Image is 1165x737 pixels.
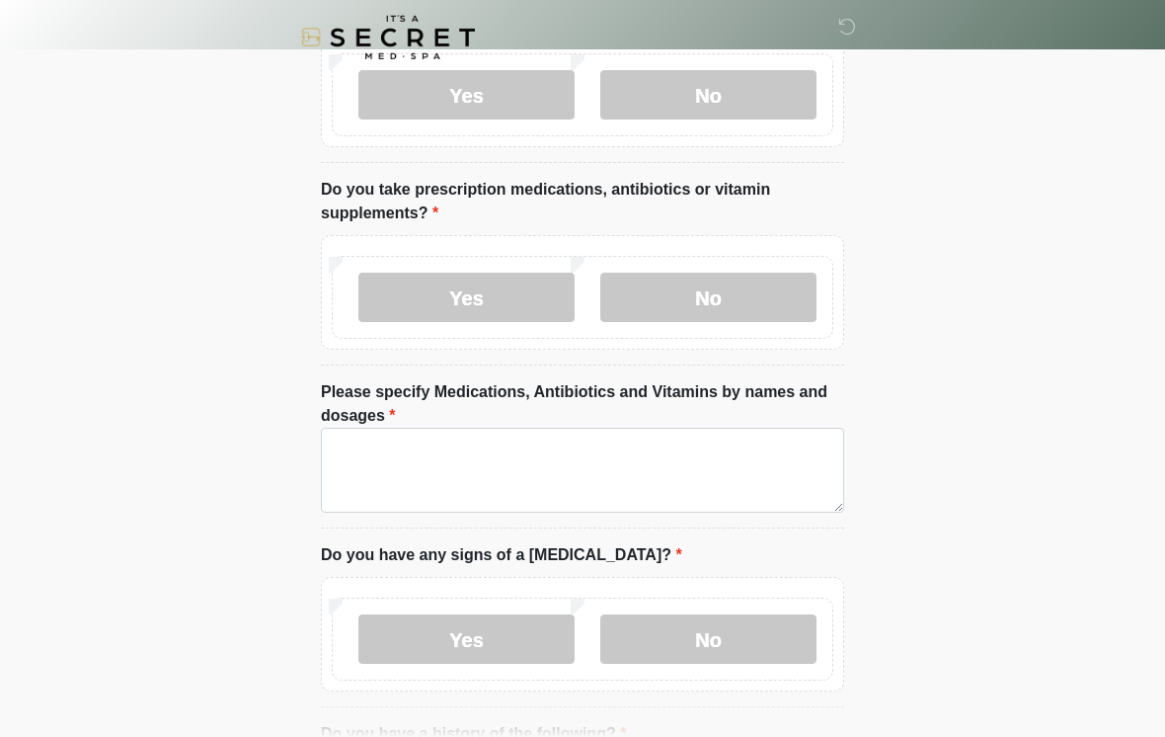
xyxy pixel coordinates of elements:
label: Yes [358,273,575,322]
label: No [600,273,816,322]
label: Yes [358,614,575,664]
label: Do you have any signs of a [MEDICAL_DATA]? [321,543,682,567]
label: No [600,70,816,120]
label: Please specify Medications, Antibiotics and Vitamins by names and dosages [321,380,844,428]
label: No [600,614,816,664]
label: Yes [358,70,575,120]
img: It's A Secret Med Spa Logo [301,15,475,59]
label: Do you take prescription medications, antibiotics or vitamin supplements? [321,178,844,225]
